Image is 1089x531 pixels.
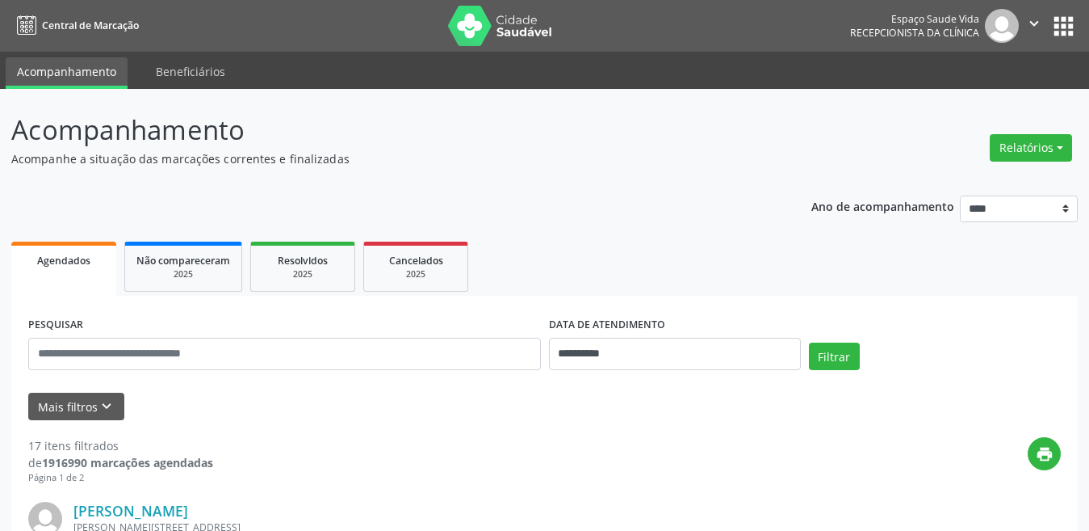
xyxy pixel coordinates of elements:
a: [PERSON_NAME] [73,502,188,520]
a: Beneficiários [145,57,237,86]
a: Acompanhamento [6,57,128,89]
label: PESQUISAR [28,313,83,338]
strong: 1916990 marcações agendadas [42,455,213,470]
div: 17 itens filtrados [28,437,213,454]
i:  [1025,15,1043,32]
a: Central de Marcação [11,12,139,39]
span: Não compareceram [136,254,230,268]
p: Ano de acompanhamento [811,196,954,216]
button:  [1019,9,1049,43]
button: Relatórios [990,134,1072,162]
label: DATA DE ATENDIMENTO [549,313,665,338]
span: Resolvidos [278,254,328,268]
span: Recepcionista da clínica [850,26,979,40]
i: keyboard_arrow_down [98,398,115,415]
img: img [985,9,1019,43]
div: Página 1 de 2 [28,471,213,485]
p: Acompanhamento [11,110,758,150]
p: Acompanhe a situação das marcações correntes e finalizadas [11,150,758,167]
div: Espaço Saude Vida [850,12,979,26]
button: Filtrar [809,343,860,370]
div: 2025 [375,268,456,280]
i: print [1036,445,1053,463]
button: Mais filtroskeyboard_arrow_down [28,393,124,421]
span: Central de Marcação [42,19,139,32]
button: print [1028,437,1061,470]
button: apps [1049,12,1078,40]
div: 2025 [262,268,343,280]
div: de [28,454,213,471]
span: Cancelados [389,254,443,268]
span: Agendados [37,254,90,268]
div: 2025 [136,268,230,280]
